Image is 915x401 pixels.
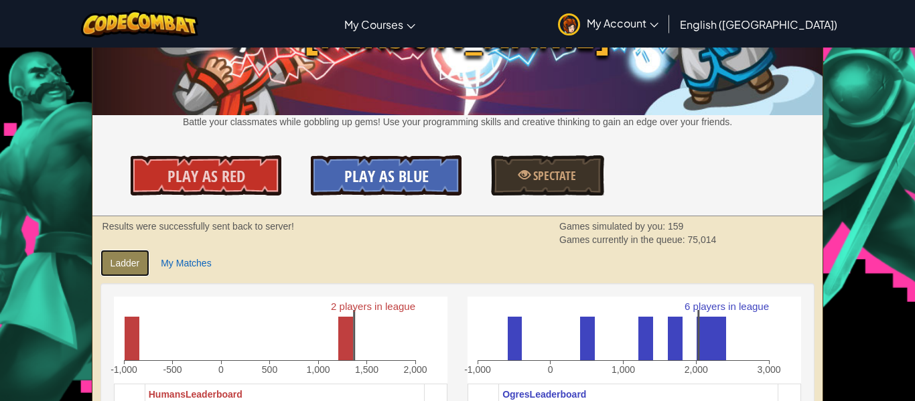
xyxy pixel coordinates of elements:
text: 2 players in league [331,301,415,312]
text: 0 [218,364,224,375]
text: 1,000 [612,364,635,375]
img: avatar [558,13,580,35]
span: Games simulated by you: [559,221,668,232]
span: Ogres [502,389,529,400]
text: 2,000 [403,364,427,375]
text: 500 [261,364,277,375]
text: 3,000 [757,364,780,375]
a: Spectate [491,155,604,195]
span: 75,014 [688,234,717,245]
text: 2,000 [685,364,708,375]
text: 1,500 [355,364,378,375]
span: English ([GEOGRAPHIC_DATA]) [680,17,837,31]
a: My Courses [338,6,422,42]
span: Play As Blue [344,165,429,187]
text: -1,000 [111,364,137,375]
span: 159 [668,221,683,232]
a: My Account [551,3,665,45]
span: Leaderboard [530,389,587,400]
img: CodeCombat logo [81,10,198,37]
span: Spectate [531,167,576,184]
span: Play As Red [167,165,245,187]
strong: Results were successfully sent back to server! [102,221,294,232]
a: English ([GEOGRAPHIC_DATA]) [673,6,844,42]
text: -500 [163,364,182,375]
text: -1,000 [464,364,491,375]
span: Humans [149,389,186,400]
text: 6 players in league [685,301,769,312]
a: My Matches [151,250,221,276]
text: 1,000 [306,364,330,375]
span: Leaderboard [186,389,242,400]
span: My Account [587,16,658,30]
a: Ladder [100,250,150,276]
span: My Courses [344,17,403,31]
p: Battle your classmates while gobbling up gems! Use your programming skills and creative thinking ... [92,115,823,129]
span: Games currently in the queue: [559,234,687,245]
text: 0 [548,364,553,375]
